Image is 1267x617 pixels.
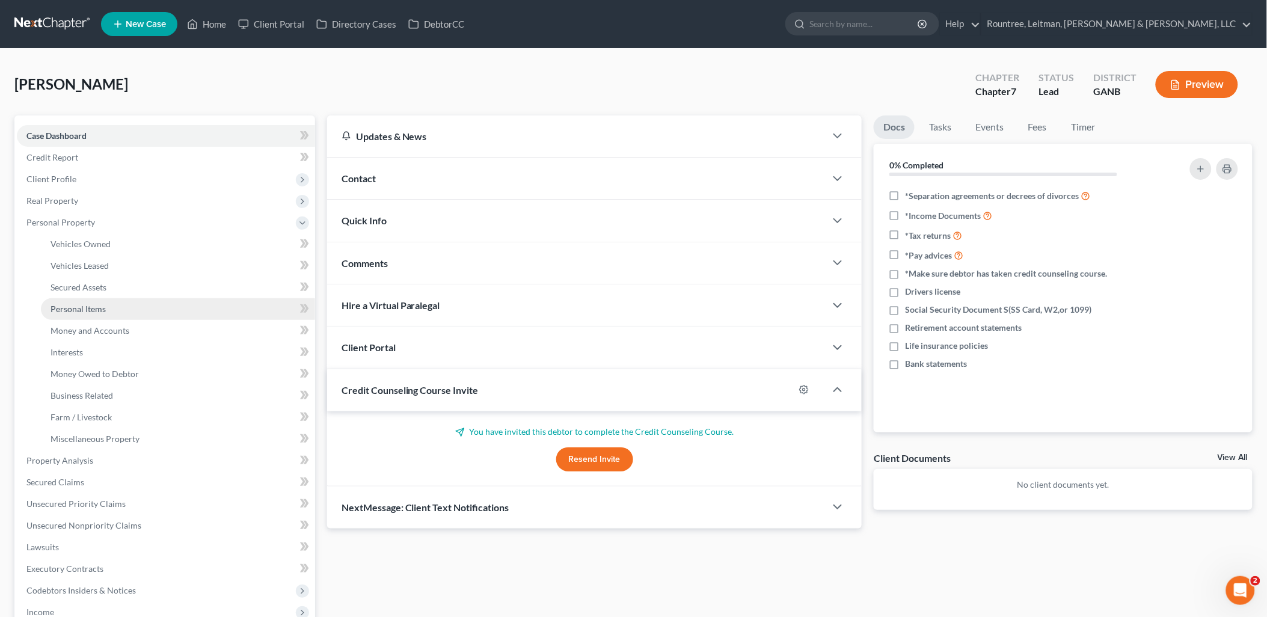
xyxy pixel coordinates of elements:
a: Lawsuits [17,536,315,558]
div: Status [1038,71,1074,85]
a: Secured Claims [17,471,315,493]
span: [PERSON_NAME] [14,75,128,93]
a: Directory Cases [310,13,402,35]
span: *Separation agreements or decrees of divorces [905,190,1079,202]
a: Money Owed to Debtor [41,363,315,385]
span: Vehicles Leased [51,260,109,271]
span: Miscellaneous Property [51,434,140,444]
span: Client Portal [342,342,396,353]
span: Social Security Document S(SS Card, W2,or 1099) [905,304,1091,316]
p: No client documents yet. [883,479,1243,491]
a: Secured Assets [41,277,315,298]
a: Rountree, Leitman, [PERSON_NAME] & [PERSON_NAME], LLC [981,13,1252,35]
div: Chapter [975,85,1019,99]
a: Interests [41,342,315,363]
span: NextMessage: Client Text Notifications [342,502,509,513]
a: Unsecured Priority Claims [17,493,315,515]
strong: 0% Completed [889,160,943,170]
span: Executory Contracts [26,563,103,574]
a: Property Analysis [17,450,315,471]
span: 2 [1251,576,1260,586]
span: Money Owed to Debtor [51,369,139,379]
span: Case Dashboard [26,130,87,141]
span: Bank statements [905,358,967,370]
span: Hire a Virtual Paralegal [342,299,440,311]
a: Help [940,13,980,35]
a: Money and Accounts [41,320,315,342]
div: Lead [1038,85,1074,99]
a: Unsecured Nonpriority Claims [17,515,315,536]
span: Unsecured Priority Claims [26,499,126,509]
iframe: Intercom live chat [1226,576,1255,605]
div: Chapter [975,71,1019,85]
span: *Pay advices [905,250,952,262]
span: New Case [126,20,166,29]
span: *Make sure debtor has taken credit counseling course. [905,268,1107,280]
div: GANB [1093,85,1137,99]
span: Personal Property [26,217,95,227]
span: Unsecured Nonpriority Claims [26,520,141,530]
span: Real Property [26,195,78,206]
a: Tasks [919,115,961,139]
span: Business Related [51,390,113,401]
a: Case Dashboard [17,125,315,147]
button: Resend Invite [556,447,633,471]
span: Secured Claims [26,477,84,487]
span: Money and Accounts [51,325,129,336]
span: Interests [51,347,83,357]
a: Events [966,115,1013,139]
span: Quick Info [342,215,387,226]
a: Home [181,13,232,35]
a: Vehicles Leased [41,255,315,277]
span: Income [26,607,54,617]
span: Life insurance policies [905,340,988,352]
div: Updates & News [342,130,812,143]
button: Preview [1156,71,1238,98]
a: Timer [1061,115,1105,139]
a: Fees [1018,115,1057,139]
span: Comments [342,257,388,269]
a: Docs [874,115,915,139]
a: Personal Items [41,298,315,320]
span: Farm / Livestock [51,412,112,422]
span: 7 [1011,85,1016,97]
div: Client Documents [874,452,951,464]
input: Search by name... [809,13,919,35]
a: Executory Contracts [17,558,315,580]
span: Codebtors Insiders & Notices [26,585,136,595]
span: Client Profile [26,174,76,184]
span: Property Analysis [26,455,93,465]
span: Vehicles Owned [51,239,111,249]
span: Secured Assets [51,282,106,292]
span: *Tax returns [905,230,951,242]
span: Drivers license [905,286,960,298]
a: Miscellaneous Property [41,428,315,450]
a: DebtorCC [402,13,470,35]
span: *Income Documents [905,210,981,222]
span: Credit Report [26,152,78,162]
a: Client Portal [232,13,310,35]
span: Retirement account statements [905,322,1022,334]
span: Personal Items [51,304,106,314]
span: Credit Counseling Course Invite [342,384,479,396]
a: View All [1218,453,1248,462]
a: Vehicles Owned [41,233,315,255]
div: District [1093,71,1137,85]
a: Credit Report [17,147,315,168]
p: You have invited this debtor to complete the Credit Counseling Course. [342,426,848,438]
a: Business Related [41,385,315,407]
span: Contact [342,173,376,184]
a: Farm / Livestock [41,407,315,428]
span: Lawsuits [26,542,59,552]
